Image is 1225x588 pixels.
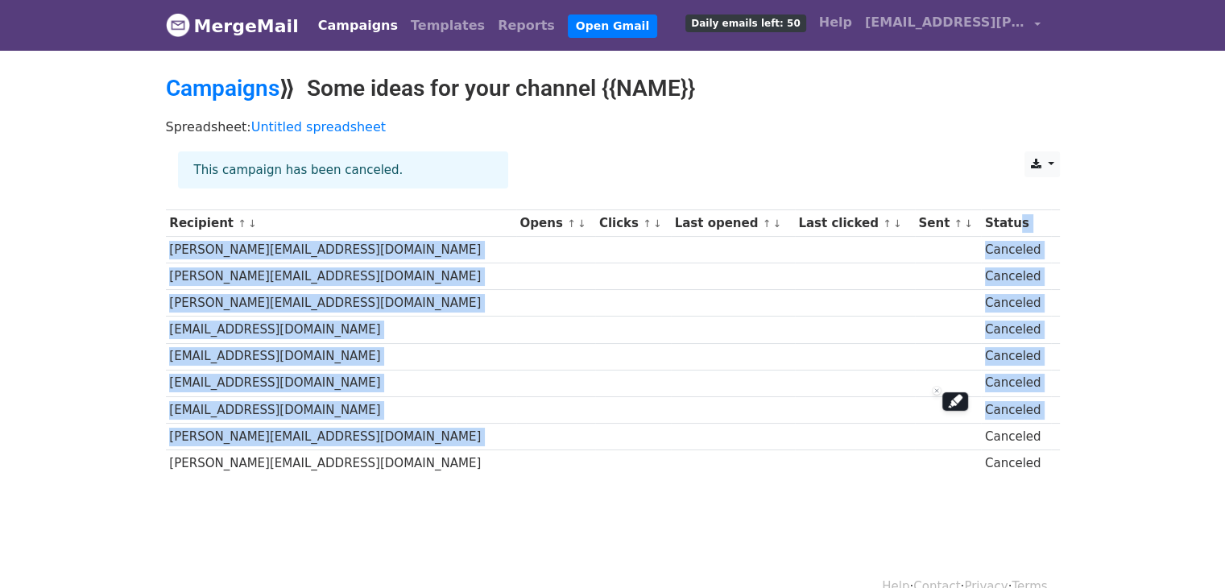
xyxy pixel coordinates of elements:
td: Canceled [981,290,1051,317]
th: Status [981,210,1051,237]
td: [PERSON_NAME][EMAIL_ADDRESS][DOMAIN_NAME] [166,263,516,290]
a: Daily emails left: 50 [679,6,812,39]
td: Canceled [981,370,1051,396]
td: [EMAIL_ADDRESS][DOMAIN_NAME] [166,343,516,370]
td: [PERSON_NAME][EMAIL_ADDRESS][DOMAIN_NAME] [166,423,516,449]
a: ↑ [954,217,962,230]
th: Last clicked [795,210,915,237]
th: Recipient [166,210,516,237]
th: Clicks [595,210,671,237]
td: [PERSON_NAME][EMAIL_ADDRESS][DOMAIN_NAME] [166,449,516,476]
img: MergeMail logo [166,13,190,37]
a: ↓ [248,217,257,230]
th: Last opened [671,210,795,237]
a: ↓ [893,217,902,230]
a: ↓ [577,217,586,230]
td: [PERSON_NAME][EMAIL_ADDRESS][DOMAIN_NAME] [166,237,516,263]
td: [EMAIL_ADDRESS][DOMAIN_NAME] [166,317,516,343]
a: ↑ [238,217,246,230]
a: Campaigns [166,75,279,101]
a: MergeMail [166,9,299,43]
td: Canceled [981,449,1051,476]
span: [EMAIL_ADDRESS][PERSON_NAME][DOMAIN_NAME] [865,13,1026,32]
th: Sent [915,210,981,237]
p: Spreadsheet: [166,118,1060,135]
a: ↓ [964,217,973,230]
a: Untitled spreadsheet [251,119,386,135]
a: ↑ [763,217,772,230]
a: Templates [404,10,491,42]
td: [EMAIL_ADDRESS][DOMAIN_NAME] [166,370,516,396]
span: Daily emails left: 50 [685,14,805,32]
a: Open Gmail [568,14,657,38]
td: Canceled [981,237,1051,263]
a: Campaigns [312,10,404,42]
h2: ⟫ Some ideas for your channel {{NAME}} [166,75,1060,102]
td: [EMAIL_ADDRESS][DOMAIN_NAME] [166,396,516,423]
th: Opens [516,210,595,237]
a: [EMAIL_ADDRESS][PERSON_NAME][DOMAIN_NAME] [859,6,1047,44]
a: ↓ [772,217,781,230]
iframe: Chat Widget [1144,511,1225,588]
td: [PERSON_NAME][EMAIL_ADDRESS][DOMAIN_NAME] [166,290,516,317]
a: ↑ [567,217,576,230]
td: Canceled [981,263,1051,290]
a: Help [813,6,859,39]
a: Reports [491,10,561,42]
a: ↓ [653,217,662,230]
a: ↑ [643,217,652,230]
td: Canceled [981,396,1051,423]
td: Canceled [981,423,1051,449]
div: This campaign has been canceled. [178,151,508,189]
a: ↑ [883,217,892,230]
td: Canceled [981,317,1051,343]
td: Canceled [981,343,1051,370]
